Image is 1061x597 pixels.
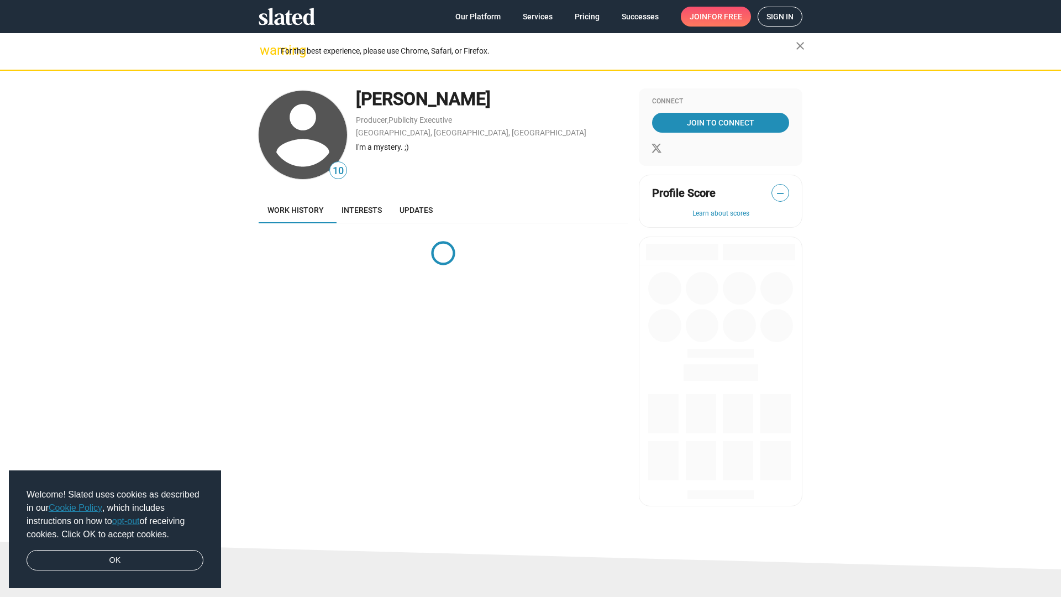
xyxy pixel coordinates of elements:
span: for free [707,7,742,27]
span: Join [690,7,742,27]
a: Sign in [758,7,802,27]
span: Welcome! Slated uses cookies as described in our , which includes instructions on how to of recei... [27,488,203,541]
a: Joinfor free [681,7,751,27]
a: Work history [259,197,333,223]
a: Cookie Policy [49,503,102,512]
mat-icon: warning [260,44,273,57]
a: Publicity Executive [388,116,452,124]
span: Services [523,7,553,27]
span: Updates [400,206,433,214]
span: Join To Connect [654,113,787,133]
a: Interests [333,197,391,223]
a: [GEOGRAPHIC_DATA], [GEOGRAPHIC_DATA], [GEOGRAPHIC_DATA] [356,128,586,137]
div: I'm a mystery. ;) [356,142,628,153]
a: dismiss cookie message [27,550,203,571]
div: Connect [652,97,789,106]
a: Pricing [566,7,608,27]
span: Work history [267,206,324,214]
a: Successes [613,7,668,27]
a: Services [514,7,561,27]
a: opt-out [112,516,140,526]
span: , [387,118,388,124]
a: Producer [356,116,387,124]
div: [PERSON_NAME] [356,87,628,111]
button: Learn about scores [652,210,789,218]
a: Join To Connect [652,113,789,133]
span: 10 [330,164,346,179]
a: Updates [391,197,442,223]
span: — [772,186,789,201]
span: Sign in [766,7,794,26]
span: Our Platform [455,7,501,27]
div: For the best experience, please use Chrome, Safari, or Firefox. [281,44,796,59]
span: Interests [342,206,382,214]
div: cookieconsent [9,470,221,589]
a: Our Platform [447,7,510,27]
span: Successes [622,7,659,27]
span: Pricing [575,7,600,27]
span: Profile Score [652,186,716,201]
mat-icon: close [794,39,807,53]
